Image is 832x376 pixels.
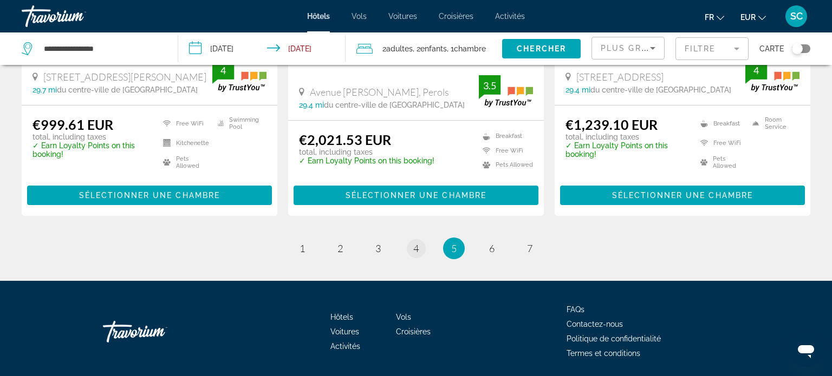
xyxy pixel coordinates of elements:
[330,313,353,321] a: Hôtels
[502,39,581,58] button: Chercher
[784,44,810,54] button: Toggle map
[103,315,211,348] a: Travorium
[27,186,272,205] button: Sélectionner une chambre
[567,320,623,328] a: Contactez-nous
[565,141,687,159] p: ✓ Earn Loyalty Points on this booking!
[420,44,447,53] span: Enfants
[740,13,756,22] span: EUR
[413,41,447,56] span: , 2
[324,101,465,109] span: du centre-ville de [GEOGRAPHIC_DATA]
[612,191,753,200] span: Sélectionner une chambre
[477,161,533,170] li: Pets Allowed
[212,60,266,92] img: trustyou-badge.svg
[212,116,266,130] li: Swimming Pool
[695,155,747,169] li: Pets Allowed
[346,191,486,200] span: Sélectionner une chambre
[576,71,664,83] span: [STREET_ADDRESS]
[299,131,391,148] ins: €2,021.53 EUR
[675,37,749,61] button: Filter
[705,13,714,22] span: fr
[601,42,655,55] mat-select: Sort by
[567,334,661,343] a: Politique de confidentialité
[479,75,533,107] img: trustyou-badge.svg
[454,44,486,53] span: Chambre
[330,342,360,351] a: Activités
[695,116,747,130] li: Breakfast
[396,327,431,336] a: Croisières
[386,44,413,53] span: Adultes
[451,242,457,254] span: 5
[294,186,538,205] button: Sélectionner une chambre
[337,242,343,254] span: 2
[79,191,220,200] span: Sélectionner une chambre
[789,333,823,367] iframe: Bouton de lancement de la fenêtre de messagerie
[479,79,500,92] div: 3.5
[447,41,486,56] span: , 1
[300,242,305,254] span: 1
[396,313,411,321] a: Vols
[413,242,419,254] span: 4
[32,85,57,94] span: 29.7 mi
[22,2,130,30] a: Travorium
[299,148,434,156] p: total, including taxes
[527,242,532,254] span: 7
[178,32,346,65] button: Check-in date: Jul 12, 2026 Check-out date: Jul 19, 2026
[567,305,584,314] a: FAQs
[158,116,212,130] li: Free WiFi
[565,133,687,141] p: total, including taxes
[517,44,566,53] span: Chercher
[439,12,473,21] a: Croisières
[43,71,206,83] span: [STREET_ADDRESS][PERSON_NAME]
[745,64,767,77] div: 4
[565,85,590,94] span: 29.4 mi
[382,41,413,56] span: 2
[299,101,324,109] span: 29.4 mi
[375,242,381,254] span: 3
[590,85,731,94] span: du centre-ville de [GEOGRAPHIC_DATA]
[388,12,417,21] a: Voitures
[212,64,234,77] div: 4
[158,136,212,150] li: Kitchenette
[790,11,803,22] span: SC
[22,238,810,259] nav: Pagination
[489,242,495,254] span: 6
[27,188,272,200] a: Sélectionner une chambre
[601,44,730,52] span: Plus grandes économies
[567,349,640,358] a: Termes et conditions
[299,156,434,165] p: ✓ Earn Loyalty Points on this booking!
[346,32,502,65] button: Travelers: 2 adults, 2 children
[158,155,212,169] li: Pets Allowed
[560,188,805,200] a: Sélectionner une chambre
[352,12,367,21] a: Vols
[565,116,658,133] ins: €1,239.10 EUR
[745,60,799,92] img: trustyou-badge.svg
[695,136,747,150] li: Free WiFi
[310,86,449,98] span: Avenue [PERSON_NAME], Perols
[32,116,113,133] ins: €999.61 EUR
[477,146,533,155] li: Free WiFi
[740,9,766,25] button: Change currency
[495,12,525,21] a: Activités
[759,41,784,56] span: Carte
[307,12,330,21] a: Hôtels
[330,327,359,336] a: Voitures
[294,188,538,200] a: Sélectionner une chambre
[747,116,799,130] li: Room Service
[57,85,198,94] span: du centre-ville de [GEOGRAPHIC_DATA]
[477,131,533,141] li: Breakfast
[32,141,149,159] p: ✓ Earn Loyalty Points on this booking!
